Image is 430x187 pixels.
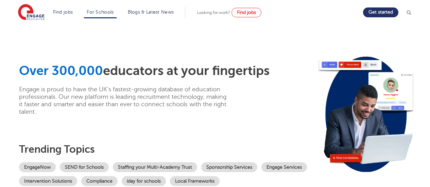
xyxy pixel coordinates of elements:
a: Local Frameworks [170,176,220,186]
a: Find jobs [53,10,73,15]
a: Engage Services [261,162,307,172]
a: Get started [363,7,398,17]
a: Sponsorship Services [201,162,257,172]
img: Engage Education [18,4,45,21]
a: EngageNow [19,162,56,172]
span: Looking for work? [197,10,230,15]
h3: Trending topics [19,143,314,155]
a: Blogs & Latest News [128,10,174,15]
a: iday for schools [122,176,166,186]
a: Find jobs [231,8,261,17]
span: Find jobs [237,10,256,15]
img: Image for: Looking for staff [317,51,414,177]
a: Staffing your Multi-Academy Trust [113,162,197,172]
p: Engage is proud to have the UK’s fastest-growing database of education professionals. Our new pla... [19,86,228,115]
span: Over 300,000 [19,63,103,78]
a: For Schools [87,10,114,15]
h1: educators at your fingertips [19,63,314,79]
a: SEND for Schools [60,162,109,172]
a: Compliance [81,176,118,186]
a: Intervention Solutions [19,176,77,186]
